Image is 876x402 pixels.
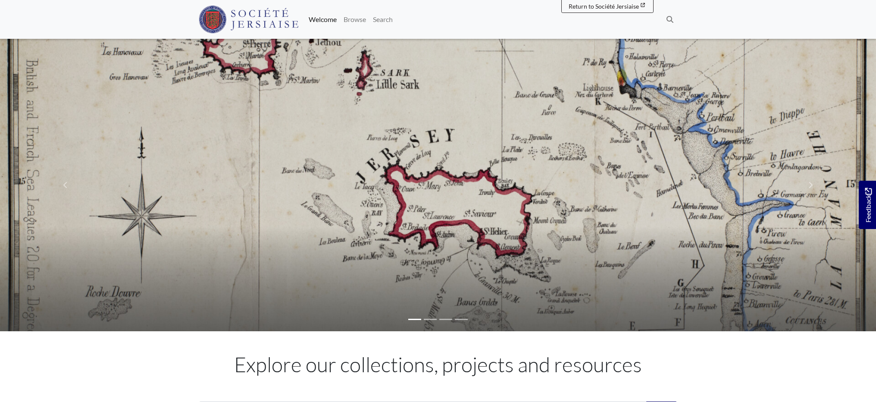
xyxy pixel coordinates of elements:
[340,11,369,28] a: Browse
[305,11,340,28] a: Welcome
[569,3,639,10] span: Return to Société Jersiaise
[199,352,677,377] h1: Explore our collections, projects and resources
[199,3,298,35] a: Société Jersiaise logo
[199,6,298,33] img: Société Jersiaise
[369,11,396,28] a: Search
[745,39,876,331] a: Move to next slideshow image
